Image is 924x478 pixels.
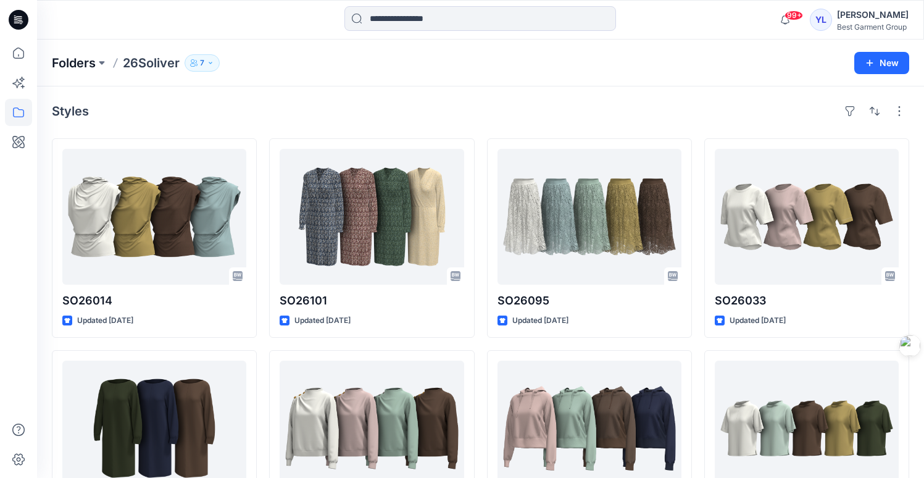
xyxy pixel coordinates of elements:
[837,7,909,22] div: [PERSON_NAME]
[123,54,180,72] p: 26Soliver
[810,9,832,31] div: YL
[77,314,133,327] p: Updated [DATE]
[497,149,681,285] a: SO26095
[280,292,464,309] p: SO26101
[730,314,786,327] p: Updated [DATE]
[62,292,246,309] p: SO26014
[715,149,899,285] a: SO26033
[52,54,96,72] a: Folders
[200,56,204,70] p: 7
[837,22,909,31] div: Best Garment Group
[62,149,246,285] a: SO26014
[52,104,89,119] h4: Styles
[715,292,899,309] p: SO26033
[294,314,351,327] p: Updated [DATE]
[185,54,220,72] button: 7
[497,292,681,309] p: SO26095
[854,52,909,74] button: New
[280,149,464,285] a: SO26101
[512,314,568,327] p: Updated [DATE]
[785,10,803,20] span: 99+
